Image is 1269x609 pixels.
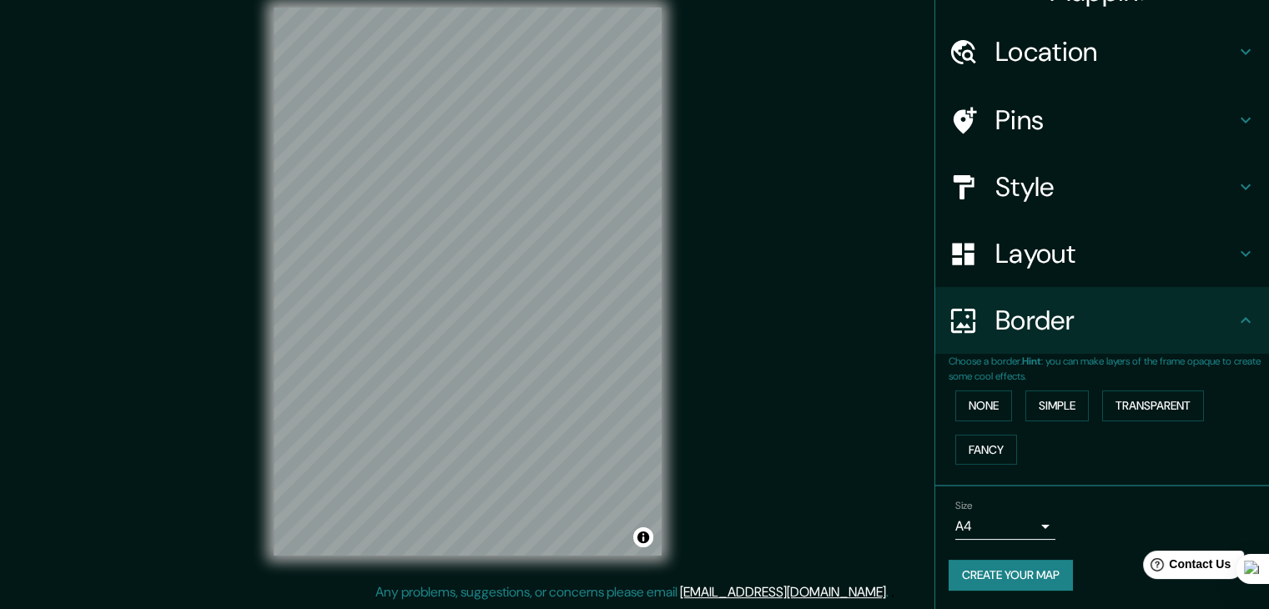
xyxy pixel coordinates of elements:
div: Pins [935,87,1269,154]
div: Layout [935,220,1269,287]
h4: Style [995,170,1236,204]
p: Any problems, suggestions, or concerns please email . [375,582,889,602]
button: Toggle attribution [633,527,653,547]
h4: Border [995,304,1236,337]
button: Fancy [955,435,1017,466]
div: Style [935,154,1269,220]
button: Create your map [949,560,1073,591]
div: Border [935,287,1269,354]
button: None [955,390,1012,421]
iframe: Help widget launcher [1120,544,1251,591]
button: Simple [1025,390,1089,421]
a: [EMAIL_ADDRESS][DOMAIN_NAME] [680,583,886,601]
h4: Layout [995,237,1236,270]
p: Choose a border. : you can make layers of the frame opaque to create some cool effects. [949,354,1269,384]
div: Location [935,18,1269,85]
b: Hint [1022,355,1041,368]
div: A4 [955,513,1055,540]
div: . [891,582,894,602]
div: . [889,582,891,602]
h4: Pins [995,103,1236,137]
canvas: Map [274,8,662,556]
h4: Location [995,35,1236,68]
button: Transparent [1102,390,1204,421]
label: Size [955,499,973,513]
